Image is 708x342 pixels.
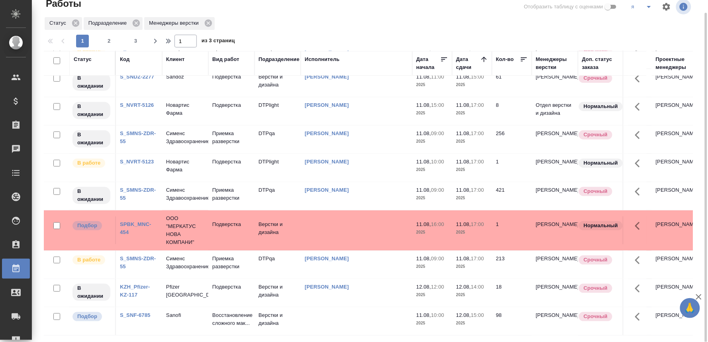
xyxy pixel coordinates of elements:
div: Статус [45,17,82,30]
p: [PERSON_NAME] [536,220,574,228]
td: [PERSON_NAME] [652,216,698,244]
a: S_NVRT-5126 [120,102,154,108]
p: 11.08, [456,130,471,136]
a: S_SNF-6785 [120,312,151,318]
p: Подверстка [212,220,251,228]
p: Подбор [77,222,97,230]
p: Нормальный [584,159,618,167]
p: 11:00 [431,74,444,80]
p: Подверстка [212,101,251,109]
p: 15:00 [471,312,484,318]
a: [PERSON_NAME] [305,256,349,261]
td: DTPlight [255,154,301,182]
div: Подразделение [259,55,300,63]
span: Отобразить таблицу с оценками [524,3,603,11]
p: 2025 [416,109,448,117]
button: Здесь прячутся важные кнопки [630,307,649,326]
td: 98 [492,307,532,335]
p: 2025 [416,291,448,299]
p: 11.08, [416,221,431,227]
button: Здесь прячутся важные кнопки [630,154,649,173]
div: Статус [74,55,92,63]
p: 2025 [456,109,488,117]
td: [PERSON_NAME] [652,69,698,97]
p: Новартис Фарма [166,158,204,174]
p: 09:00 [431,187,444,193]
div: Дата начала [416,55,440,71]
p: [PERSON_NAME] [536,311,574,319]
p: [PERSON_NAME] [536,255,574,263]
p: Сименс Здравоохранение [166,186,204,202]
td: Верстки и дизайна [255,69,301,97]
p: В ожидании [77,74,106,90]
button: Здесь прячутся важные кнопки [630,251,649,270]
p: 17:00 [471,221,484,227]
td: 256 [492,126,532,153]
p: В ожидании [77,102,106,118]
td: [PERSON_NAME] [652,97,698,125]
td: 421 [492,182,532,210]
p: 2025 [416,263,448,271]
td: 8 [492,97,532,125]
p: 11.08, [456,256,471,261]
p: 2025 [456,166,488,174]
div: split button [625,0,657,13]
td: [PERSON_NAME] [652,251,698,279]
p: 2025 [456,291,488,299]
div: Исполнитель выполняет работу [72,255,111,265]
p: Подбор [77,313,97,320]
td: Верстки и дизайна [255,279,301,307]
p: Статус [49,19,69,27]
button: Здесь прячутся важные кнопки [630,126,649,145]
p: 12:00 [431,284,444,290]
p: 11.08, [416,159,431,165]
p: Сименс Здравоохранение [166,130,204,145]
p: 17:00 [471,256,484,261]
p: Сименс Здравоохранение [166,255,204,271]
button: Здесь прячутся важные кнопки [630,182,649,201]
p: 2025 [456,263,488,271]
a: [PERSON_NAME] [305,74,349,80]
p: 14:00 [471,284,484,290]
p: 2025 [416,228,448,236]
div: Можно подбирать исполнителей [72,311,111,322]
p: Приемка разверстки [212,186,251,202]
p: 2025 [416,81,448,89]
div: Исполнитель назначен, приступать к работе пока рано [72,186,111,205]
a: S_SMNS-ZDR-55 [120,187,156,201]
p: 2025 [416,194,448,202]
a: SPBK_MNC-454 [120,221,151,235]
a: S_NVRT-5123 [120,159,154,165]
p: 11.08, [456,159,471,165]
p: Sandoz [166,73,204,81]
p: Pfizer [GEOGRAPHIC_DATA] [166,283,204,299]
div: Менеджеры верстки [536,55,574,71]
p: Срочный [584,284,608,292]
div: Кол-во [496,55,514,63]
p: Восстановление сложного мак... [212,311,251,327]
div: Код [120,55,129,63]
p: 2025 [416,319,448,327]
td: Верстки и дизайна [255,307,301,335]
p: 17:00 [471,130,484,136]
td: [PERSON_NAME] [652,126,698,153]
a: S_SMNS-ZDR-55 [120,256,156,269]
div: Клиент [166,55,184,63]
p: Подверстка [212,283,251,291]
td: 213 [492,251,532,279]
p: Срочный [584,313,608,320]
p: 2025 [456,194,488,202]
td: [PERSON_NAME] [652,182,698,210]
button: Здесь прячутся важные кнопки [630,97,649,116]
button: 🙏 [680,298,700,318]
p: Срочный [584,187,608,195]
button: 3 [129,35,142,47]
td: [PERSON_NAME] [652,279,698,307]
p: 10:00 [431,159,444,165]
p: 11.08, [416,256,431,261]
div: Менеджеры верстки [144,17,215,30]
p: 10:00 [431,312,444,318]
span: из 3 страниц [202,36,235,47]
p: Приемка разверстки [212,130,251,145]
p: [PERSON_NAME] [536,73,574,81]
